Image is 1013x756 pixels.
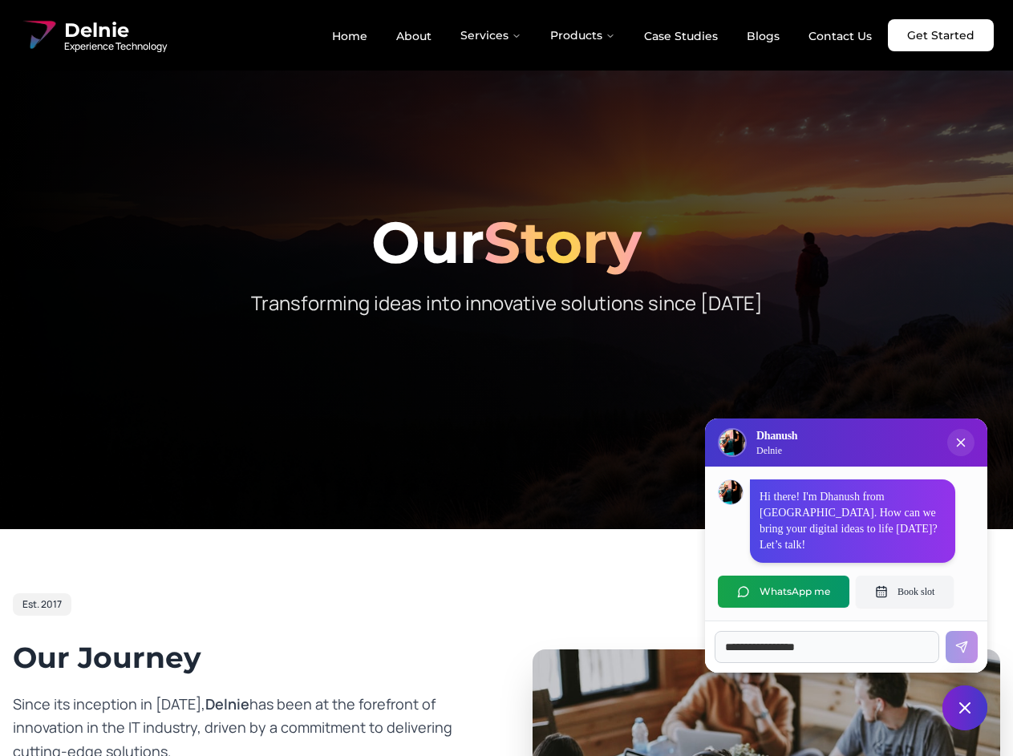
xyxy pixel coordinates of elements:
a: Blogs [734,22,792,50]
a: Home [319,22,380,50]
a: About [383,22,444,50]
a: Get Started [888,19,994,51]
span: Delnie [205,694,249,714]
button: Services [448,19,534,51]
button: Close chat [942,685,987,730]
span: Experience Technology [64,40,167,53]
nav: Main [319,19,885,51]
p: Hi there! I'm Dhanush from [GEOGRAPHIC_DATA]. How can we bring your digital ideas to life [DATE]?... [760,489,946,553]
button: Close chat popup [947,429,975,456]
a: Contact Us [796,22,885,50]
img: Delnie Logo [19,16,58,55]
h2: Our Journey [13,641,481,673]
button: Book slot [856,576,954,608]
a: Case Studies [631,22,731,50]
h3: Dhanush [756,428,797,444]
span: Story [484,207,642,277]
span: Delnie [64,18,167,43]
p: Transforming ideas into innovative solutions since [DATE] [199,290,815,316]
img: Delnie Logo [719,430,745,455]
h1: Our [13,213,1000,271]
p: Delnie [756,444,797,457]
a: Delnie Logo Full [19,16,167,55]
img: Dhanush [719,480,743,504]
button: WhatsApp me [718,576,849,608]
button: Products [537,19,628,51]
span: Est. 2017 [22,598,62,611]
